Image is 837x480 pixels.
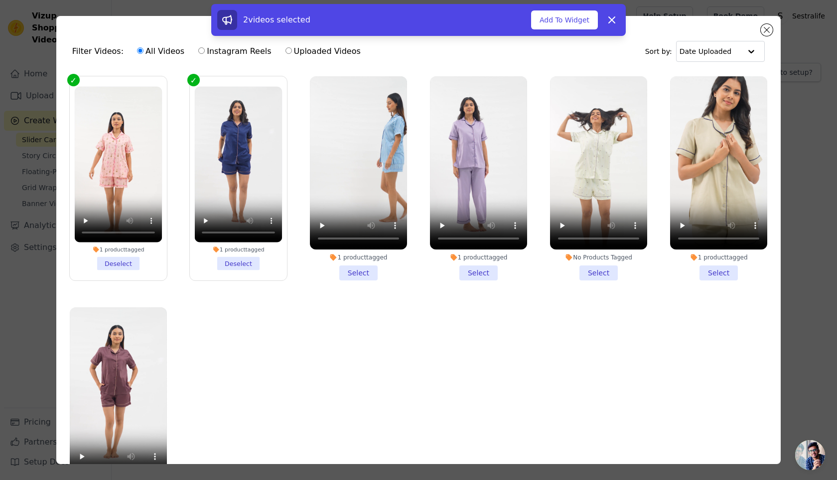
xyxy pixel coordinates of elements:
[795,440,825,470] div: Open chat
[645,41,765,62] div: Sort by:
[310,253,407,261] div: 1 product tagged
[531,10,598,29] button: Add To Widget
[430,253,527,261] div: 1 product tagged
[285,45,361,58] label: Uploaded Videos
[72,40,366,63] div: Filter Videos:
[243,15,310,24] span: 2 videos selected
[195,246,282,253] div: 1 product tagged
[550,253,647,261] div: No Products Tagged
[198,45,272,58] label: Instagram Reels
[75,246,162,253] div: 1 product tagged
[670,253,767,261] div: 1 product tagged
[137,45,185,58] label: All Videos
